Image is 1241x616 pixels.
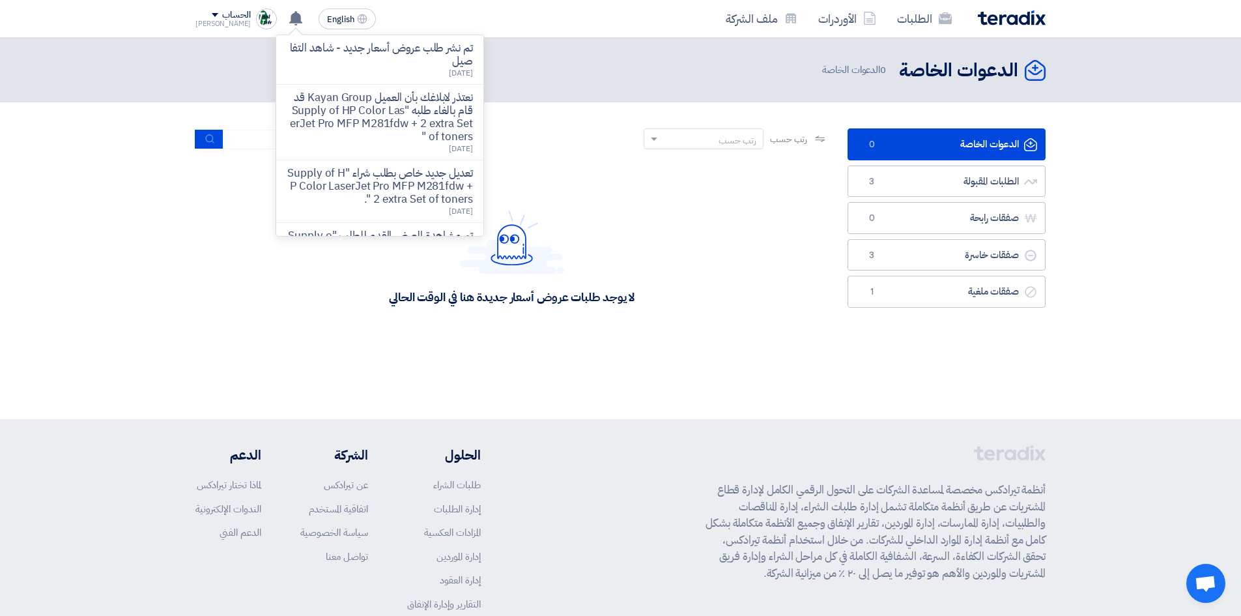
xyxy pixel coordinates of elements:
a: صفقات خاسرة3 [848,239,1046,271]
img: Teradix logo [978,10,1046,25]
span: 0 [880,63,886,77]
a: إدارة العقود [440,573,481,587]
span: [DATE] [449,205,472,217]
input: ابحث بعنوان أو رقم الطلب [223,130,406,149]
button: English [319,8,376,29]
a: الأوردرات [808,3,887,34]
li: الحلول [407,445,481,465]
p: تعديل جديد خاص بطلب شراء "Supply of HP Color LaserJet Pro MFP M281fdw + 2 extra Set of toners ". [287,167,473,206]
li: الشركة [300,445,368,465]
span: English [327,15,354,24]
p: تم مشاهدة العرض المقدم للطلب "Supply of HP Color LaserJet Pro MFP M281fdw + 2 extra Set of toners... [287,229,473,282]
span: 0 [864,212,879,225]
p: تم نشر طلب عروض أسعار جديد - شاهد التفاصيل [287,42,473,68]
a: لماذا تختار تيرادكس [197,478,261,492]
div: Open chat [1186,564,1225,603]
span: [DATE] [449,143,472,154]
a: إدارة الطلبات [434,502,481,516]
a: الدعوات الخاصة0 [848,128,1046,160]
a: الطلبات المقبولة3 [848,166,1046,198]
div: لا يوجد طلبات عروض أسعار جديدة هنا في الوقت الحالي [389,289,635,304]
span: رتب حسب [770,132,807,146]
a: طلبات الشراء [433,478,481,492]
img: Hello [460,211,564,274]
h2: الدعوات الخاصة [899,58,1018,83]
a: صفقات ملغية1 [848,276,1046,308]
a: الدعم الفني [220,525,261,540]
a: إدارة الموردين [436,550,481,564]
a: ملف الشركة [715,3,808,34]
a: اتفاقية المستخدم [309,502,368,516]
a: التقارير وإدارة الإنفاق [407,597,481,611]
a: الندوات الإلكترونية [195,502,261,516]
span: 3 [864,175,879,188]
li: الدعم [195,445,261,465]
p: نعتذر لابلاغك بأن العميل Kayan Group قد قام بالغاء طلبه "Supply of HP Color LaserJet Pro MFP M281... [287,91,473,143]
span: 0 [864,138,879,151]
span: 1 [864,286,879,299]
div: [PERSON_NAME] [195,20,251,27]
a: المزادات العكسية [424,525,481,540]
a: تواصل معنا [326,550,368,564]
img: Trust_Trade_1758782181773.png [256,8,277,29]
span: الدعوات الخاصة [822,63,889,78]
a: صفقات رابحة0 [848,202,1046,234]
div: الحساب [222,10,250,21]
span: [DATE] [449,67,472,79]
a: عن تيرادكس [324,478,368,492]
div: رتب حسب [719,134,756,147]
span: 3 [864,249,879,262]
a: الطلبات [887,3,962,34]
a: سياسة الخصوصية [300,525,368,540]
p: أنظمة تيرادكس مخصصة لمساعدة الشركات على التحول الرقمي الكامل لإدارة قطاع المشتريات عن طريق أنظمة ... [706,482,1046,581]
